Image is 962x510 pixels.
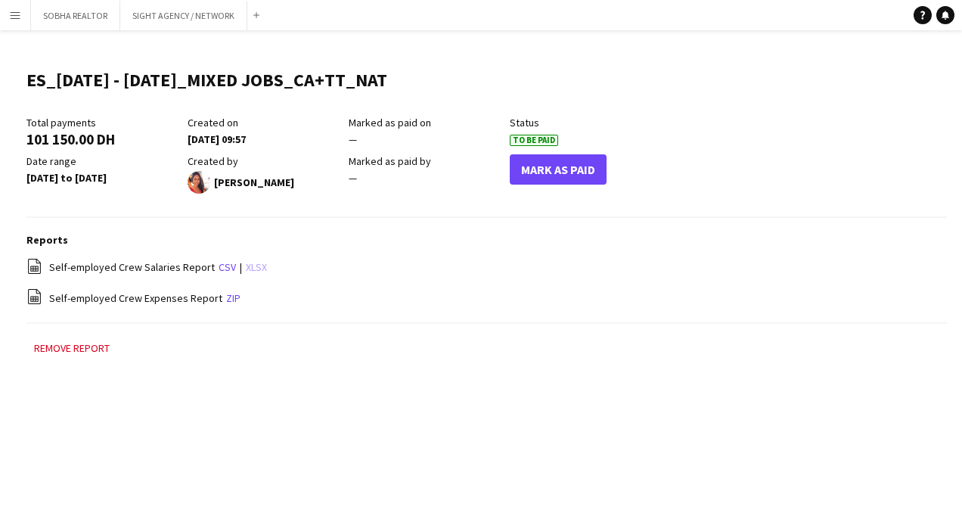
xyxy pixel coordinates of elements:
button: Remove report [26,339,117,357]
div: [PERSON_NAME] [188,171,341,194]
span: To Be Paid [510,135,558,146]
button: SIGHT AGENCY / NETWORK [120,1,247,30]
div: Date range [26,154,180,168]
div: Created on [188,116,341,129]
div: Created by [188,154,341,168]
button: Mark As Paid [510,154,607,185]
div: Total payments [26,116,180,129]
a: csv [219,260,236,274]
div: [DATE] to [DATE] [26,171,180,185]
div: Marked as paid by [349,154,502,168]
h1: ES_[DATE] - [DATE]_MIXED JOBS_CA+TT_NAT [26,69,387,92]
div: [DATE] 09:57 [188,132,341,146]
div: 101 150.00 DH [26,132,180,146]
div: | [26,258,947,277]
a: xlsx [246,260,267,274]
span: — [349,132,357,146]
span: — [349,171,357,185]
a: zip [226,291,240,305]
div: Status [510,116,663,129]
button: SOBHA REALTOR [31,1,120,30]
div: Marked as paid on [349,116,502,129]
span: Self-employed Crew Expenses Report [49,291,222,305]
h3: Reports [26,233,947,247]
span: Self-employed Crew Salaries Report [49,260,215,274]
